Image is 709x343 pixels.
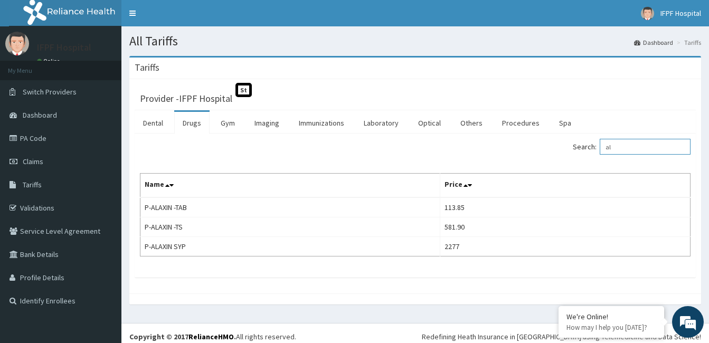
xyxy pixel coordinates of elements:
div: Chat with us now [55,59,177,73]
p: How may I help you today? [566,323,656,332]
h3: Provider - IFPF Hospital [140,94,232,103]
a: Others [452,112,491,134]
th: Price [440,174,690,198]
a: Procedures [494,112,548,134]
img: User Image [5,32,29,55]
div: We're Online! [566,312,656,321]
img: d_794563401_company_1708531726252_794563401 [20,53,43,79]
td: P-ALAXIN -TS [140,217,440,237]
h3: Tariffs [135,63,159,72]
a: Spa [551,112,580,134]
div: Minimize live chat window [173,5,198,31]
a: Optical [410,112,449,134]
a: Dashboard [634,38,673,47]
span: Switch Providers [23,87,77,97]
span: We're online! [61,104,146,211]
a: Laboratory [355,112,407,134]
input: Search: [600,139,691,155]
a: Imaging [246,112,288,134]
label: Search: [573,139,691,155]
a: Immunizations [290,112,353,134]
a: Drugs [174,112,210,134]
img: User Image [641,7,654,20]
th: Name [140,174,440,198]
a: RelianceHMO [188,332,234,341]
p: IFPF Hospital [37,43,91,52]
a: Dental [135,112,172,134]
td: 113.85 [440,197,690,217]
strong: Copyright © 2017 . [129,332,236,341]
span: Claims [23,157,43,166]
td: 2277 [440,237,690,256]
li: Tariffs [674,38,701,47]
span: St [235,83,252,97]
span: IFPF Hospital [660,8,701,18]
div: Redefining Heath Insurance in [GEOGRAPHIC_DATA] using Telemedicine and Data Science! [422,331,701,342]
a: Gym [212,112,243,134]
textarea: Type your message and hit 'Enter' [5,230,201,267]
span: Dashboard [23,110,57,120]
span: Tariffs [23,180,42,189]
td: 581.90 [440,217,690,237]
h1: All Tariffs [129,34,701,48]
td: P-ALAXIN -TAB [140,197,440,217]
td: P-ALAXIN SYP [140,237,440,256]
a: Online [37,58,62,65]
